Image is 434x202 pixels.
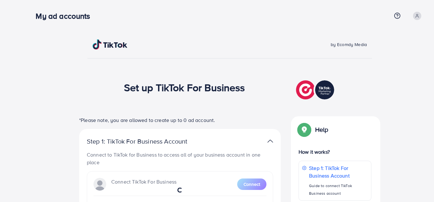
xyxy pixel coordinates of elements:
p: Step 1: TikTok For Business Account [87,138,208,145]
img: TikTok [93,39,127,50]
h3: My ad accounts [36,11,95,21]
p: Step 1: TikTok For Business Account [309,164,368,179]
p: Help [315,126,328,133]
img: Popup guide [299,124,310,135]
p: *Please note, you are allowed to create up to 0 ad account. [79,116,281,124]
img: TikTok partner [267,137,273,146]
h1: Set up TikTok For Business [124,81,245,93]
p: Guide to connect TikTok Business account [309,182,368,197]
p: How it works? [299,148,371,156]
span: by Ecomdy Media [331,41,367,48]
img: TikTok partner [296,79,336,101]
